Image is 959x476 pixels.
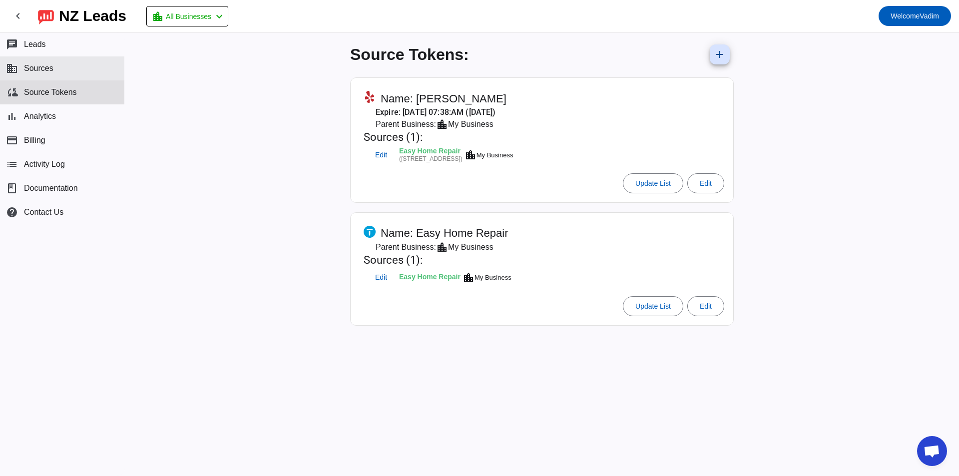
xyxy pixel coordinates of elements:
[448,118,493,130] div: My Business
[635,179,671,187] span: Update List
[375,274,387,281] span: Edit
[448,241,493,253] div: My Business
[24,208,63,217] span: Contact Us
[365,146,397,164] button: Edit
[350,45,469,64] h1: Source Tokens:
[6,206,18,218] mat-icon: help
[399,148,463,156] div: Easy Home Repair
[364,106,514,118] mat-card-subtitle: Expire: [DATE] 07:38:AM ([DATE])
[381,226,508,240] span: Name: Easy Home Repair
[152,10,164,22] mat-icon: location_city
[477,152,513,158] div: My Business
[381,92,506,106] span: Name: [PERSON_NAME]
[6,86,18,98] mat-icon: cloud_sync
[166,9,211,23] span: All Businesses
[6,62,18,74] mat-icon: business
[375,152,387,158] span: Edit
[463,272,475,284] mat-icon: location_city
[376,241,436,253] span: Parent Business:
[436,241,448,253] mat-icon: location_city
[891,12,920,20] span: Welcome
[475,274,511,281] div: My Business
[700,179,712,187] span: Edit
[687,173,724,193] button: Edit
[399,274,461,282] div: Easy Home Repair
[436,118,448,130] mat-icon: location_city
[38,7,54,24] img: logo
[59,9,126,23] div: NZ Leads
[623,173,683,193] button: Update List
[24,112,56,121] span: Analytics
[399,156,463,162] div: ([STREET_ADDRESS])
[714,48,726,60] mat-icon: add
[24,160,65,169] span: Activity Log
[6,134,18,146] mat-icon: payment
[465,149,477,161] mat-icon: location_city
[24,184,78,193] span: Documentation
[213,10,225,22] mat-icon: chevron_left
[879,6,951,26] button: WelcomeVadim
[891,9,939,23] span: Vadim
[365,269,397,287] button: Edit
[635,302,671,310] span: Update List
[24,40,46,49] span: Leads
[623,296,683,316] button: Update List
[6,158,18,170] mat-icon: list
[146,6,228,26] button: All Businesses
[24,64,53,73] span: Sources
[700,302,712,310] span: Edit
[6,110,18,122] mat-icon: bar_chart
[6,182,18,194] span: book
[364,253,513,267] mat-card-title: Sources (1):
[364,130,514,144] mat-card-title: Sources (1):
[24,88,77,97] span: Source Tokens
[24,136,45,145] span: Billing
[917,436,947,466] div: Open chat
[12,10,24,22] mat-icon: chevron_left
[687,296,724,316] button: Edit
[376,118,436,130] span: Parent Business:
[6,38,18,50] mat-icon: chat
